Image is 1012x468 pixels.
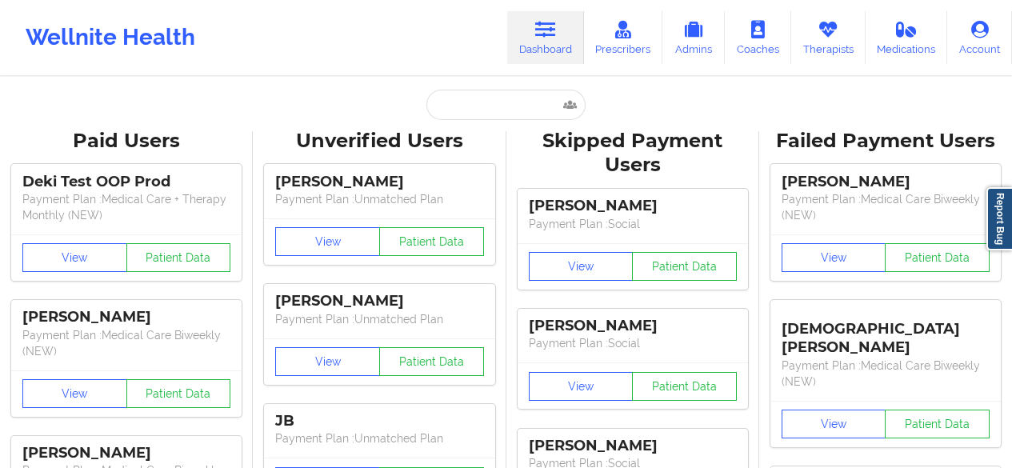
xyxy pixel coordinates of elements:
[662,11,725,64] a: Admins
[275,311,483,327] p: Payment Plan : Unmatched Plan
[22,327,230,359] p: Payment Plan : Medical Care Biweekly (NEW)
[22,243,127,272] button: View
[379,347,484,376] button: Patient Data
[22,444,230,462] div: [PERSON_NAME]
[782,358,990,390] p: Payment Plan : Medical Care Biweekly (NEW)
[791,11,866,64] a: Therapists
[986,187,1012,250] a: Report Bug
[11,129,242,154] div: Paid Users
[725,11,791,64] a: Coaches
[866,11,948,64] a: Medications
[782,410,886,438] button: View
[22,308,230,326] div: [PERSON_NAME]
[782,173,990,191] div: [PERSON_NAME]
[782,191,990,223] p: Payment Plan : Medical Care Biweekly (NEW)
[782,308,990,357] div: [DEMOGRAPHIC_DATA][PERSON_NAME]
[529,317,737,335] div: [PERSON_NAME]
[529,252,634,281] button: View
[885,243,990,272] button: Patient Data
[126,243,231,272] button: Patient Data
[632,372,737,401] button: Patient Data
[885,410,990,438] button: Patient Data
[782,243,886,272] button: View
[529,197,737,215] div: [PERSON_NAME]
[507,11,584,64] a: Dashboard
[22,173,230,191] div: Deki Test OOP Prod
[22,379,127,408] button: View
[518,129,748,178] div: Skipped Payment Users
[529,437,737,455] div: [PERSON_NAME]
[770,129,1001,154] div: Failed Payment Users
[275,292,483,310] div: [PERSON_NAME]
[379,227,484,256] button: Patient Data
[275,191,483,207] p: Payment Plan : Unmatched Plan
[632,252,737,281] button: Patient Data
[22,191,230,223] p: Payment Plan : Medical Care + Therapy Monthly (NEW)
[275,227,380,256] button: View
[275,412,483,430] div: JB
[529,216,737,232] p: Payment Plan : Social
[529,335,737,351] p: Payment Plan : Social
[947,11,1012,64] a: Account
[264,129,494,154] div: Unverified Users
[126,379,231,408] button: Patient Data
[275,430,483,446] p: Payment Plan : Unmatched Plan
[584,11,663,64] a: Prescribers
[275,347,380,376] button: View
[275,173,483,191] div: [PERSON_NAME]
[529,372,634,401] button: View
